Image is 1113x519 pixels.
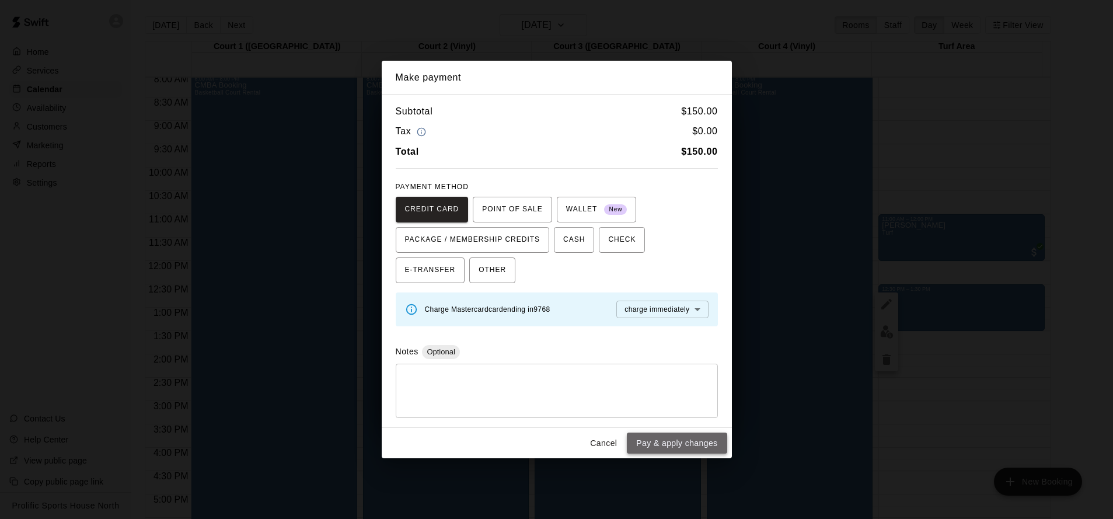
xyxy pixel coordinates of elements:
button: CHECK [599,227,645,253]
span: OTHER [479,261,506,280]
span: CASH [563,231,585,249]
button: WALLET New [557,197,637,222]
label: Notes [396,347,418,356]
span: PAYMENT METHOD [396,183,469,191]
h6: Tax [396,124,430,140]
button: Pay & apply changes [627,433,727,454]
h6: $ 0.00 [692,124,717,140]
h6: Subtotal [396,104,433,119]
button: CREDIT CARD [396,197,469,222]
b: $ 150.00 [681,147,717,156]
span: PACKAGE / MEMBERSHIP CREDITS [405,231,540,249]
button: E-TRANSFER [396,257,465,283]
button: POINT OF SALE [473,197,552,222]
span: charge immediately [624,305,689,314]
h6: $ 150.00 [681,104,717,119]
span: New [604,202,627,218]
span: Optional [422,347,459,356]
button: CASH [554,227,594,253]
span: CHECK [608,231,636,249]
button: Cancel [585,433,622,454]
button: OTHER [469,257,515,283]
b: Total [396,147,419,156]
span: E-TRANSFER [405,261,456,280]
span: CREDIT CARD [405,200,459,219]
span: Charge Mastercard card ending in 9768 [425,305,550,314]
span: POINT OF SALE [482,200,542,219]
span: WALLET [566,200,627,219]
h2: Make payment [382,61,732,95]
button: PACKAGE / MEMBERSHIP CREDITS [396,227,550,253]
